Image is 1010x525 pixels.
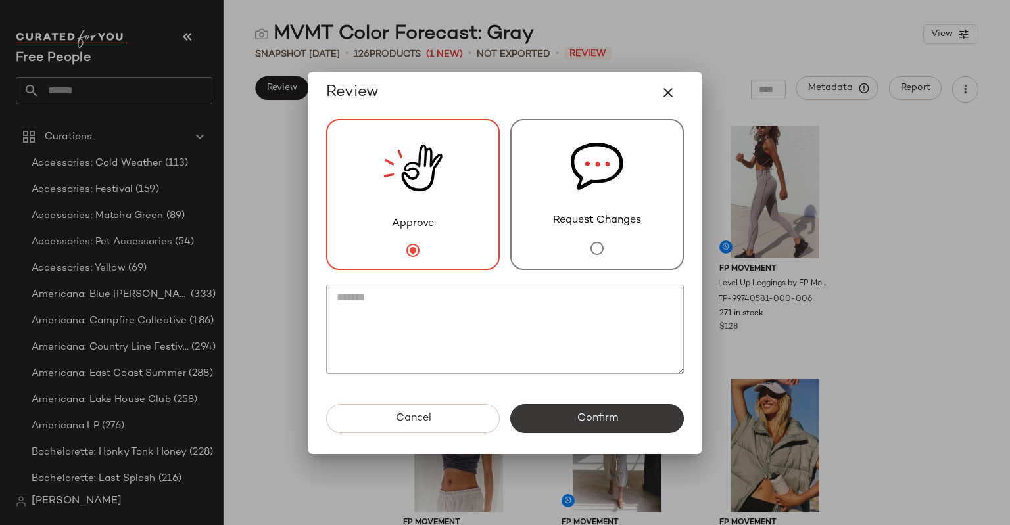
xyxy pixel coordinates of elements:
span: Confirm [576,412,617,424]
button: Confirm [510,404,684,433]
span: Approve [392,216,434,232]
img: svg%3e [571,120,623,213]
img: review_new_snapshot.RGmwQ69l.svg [383,120,443,216]
span: Request Changes [553,213,641,229]
span: Review [326,82,379,103]
span: Cancel [395,412,431,424]
button: Cancel [326,404,500,433]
